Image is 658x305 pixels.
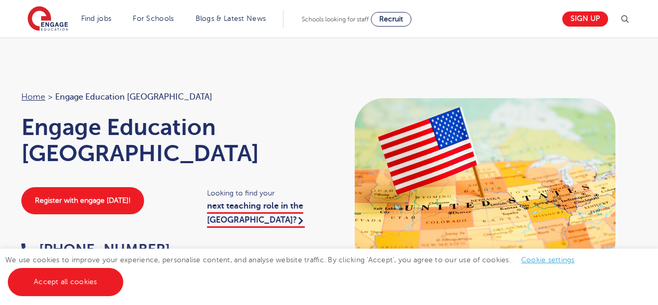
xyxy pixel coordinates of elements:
[21,114,319,166] h1: Engage Education [GEOGRAPHIC_DATA]
[379,15,403,23] span: Recruit
[207,187,319,199] span: Looking to find your
[55,90,212,104] span: Engage Education [GEOGRAPHIC_DATA]
[133,15,174,22] a: For Schools
[562,11,608,27] a: Sign up
[21,92,45,102] a: Home
[521,256,575,264] a: Cookie settings
[48,92,53,102] span: >
[5,256,585,286] span: We use cookies to improve your experience, personalise content, and analyse website traffic. By c...
[302,16,369,23] span: Schools looking for staff
[371,12,411,27] a: Recruit
[196,15,266,22] a: Blogs & Latest News
[21,241,170,258] a: [PHONE_NUMBER]
[28,6,68,32] img: Engage Education
[21,90,319,104] nav: breadcrumb
[8,268,123,296] a: Accept all cookies
[81,15,112,22] a: Find jobs
[207,201,305,227] a: next teaching role in the [GEOGRAPHIC_DATA]?
[21,187,144,214] a: Register with engage [DATE]!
